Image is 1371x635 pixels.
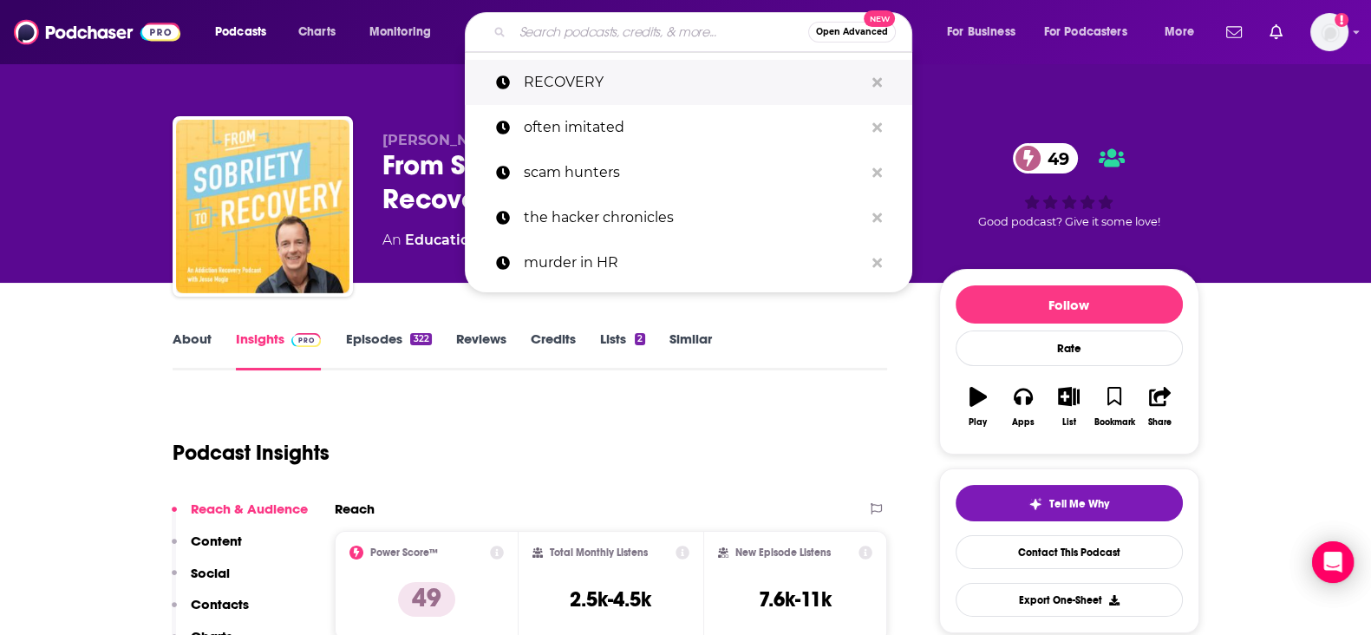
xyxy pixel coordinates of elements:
p: Content [191,533,242,549]
a: often imitated [465,105,912,150]
div: List [1062,417,1076,428]
img: tell me why sparkle [1028,497,1042,511]
p: the hacker chronicles [524,195,864,240]
button: Reach & Audience [172,501,308,533]
span: For Podcasters [1044,20,1127,44]
button: Apps [1001,376,1046,438]
div: Apps [1012,417,1035,428]
img: Podchaser Pro [291,333,322,347]
h2: New Episode Listens [735,547,831,559]
div: 322 [410,333,431,345]
div: Search podcasts, credits, & more... [481,12,929,52]
button: Content [172,533,242,565]
p: Contacts [191,596,249,612]
p: 49 [398,582,455,617]
div: An podcast [382,230,663,251]
span: Open Advanced [816,28,888,36]
a: scam hunters [465,150,912,195]
h3: 7.6k-11k [759,586,832,612]
svg: Add a profile image [1335,13,1348,27]
span: Monitoring [369,20,431,44]
h3: 2.5k-4.5k [570,586,651,612]
img: From Sobriety To Recovery: An Addiction Recovery Podcast [176,120,349,293]
button: List [1046,376,1091,438]
a: the hacker chronicles [465,195,912,240]
a: Reviews [456,331,506,370]
button: open menu [203,18,289,46]
button: tell me why sparkleTell Me Why [956,485,1183,521]
a: Credits [531,331,576,370]
p: Reach & Audience [191,501,308,517]
div: Share [1148,417,1172,428]
a: Contact This Podcast [956,535,1183,569]
h1: Podcast Insights [173,440,330,466]
button: Share [1137,376,1182,438]
a: 49 [1013,143,1078,173]
button: Follow [956,285,1183,324]
input: Search podcasts, credits, & more... [512,18,808,46]
a: Education [405,232,479,248]
h2: Power Score™ [370,547,438,559]
button: Social [172,565,230,597]
span: Charts [298,20,336,44]
span: Podcasts [215,20,266,44]
h2: Reach [335,501,375,517]
div: Bookmark [1094,417,1134,428]
button: Bookmark [1092,376,1137,438]
a: Episodes322 [345,331,431,370]
a: Similar [669,331,712,370]
div: Play [969,417,987,428]
button: open menu [1152,18,1216,46]
a: About [173,331,212,370]
span: 49 [1030,143,1078,173]
p: scam hunters [524,150,864,195]
a: InsightsPodchaser Pro [236,331,322,370]
p: Social [191,565,230,581]
span: Tell Me Why [1049,497,1109,511]
button: Show profile menu [1310,13,1348,51]
img: Podchaser - Follow, Share and Rate Podcasts [14,16,180,49]
button: open menu [357,18,454,46]
span: New [864,10,895,27]
a: RECOVERY [465,60,912,105]
p: often imitated [524,105,864,150]
a: murder in HR [465,240,912,285]
p: RECOVERY [524,60,864,105]
a: Charts [287,18,346,46]
div: 2 [635,333,645,345]
a: Lists2 [600,331,645,370]
div: 49Good podcast? Give it some love! [939,132,1199,239]
span: [PERSON_NAME] [382,132,506,148]
span: For Business [947,20,1015,44]
button: open menu [935,18,1037,46]
p: murder in HR [524,240,864,285]
button: Open AdvancedNew [808,22,896,43]
button: open menu [1033,18,1152,46]
button: Contacts [172,596,249,628]
span: Logged in as BerkMarc [1310,13,1348,51]
span: More [1165,20,1194,44]
button: Export One-Sheet [956,583,1183,617]
div: Rate [956,331,1183,366]
a: Show notifications dropdown [1219,17,1249,47]
div: Open Intercom Messenger [1312,541,1354,583]
a: Show notifications dropdown [1263,17,1289,47]
img: User Profile [1310,13,1348,51]
span: Good podcast? Give it some love! [978,215,1160,228]
button: Play [956,376,1001,438]
h2: Total Monthly Listens [550,547,648,559]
